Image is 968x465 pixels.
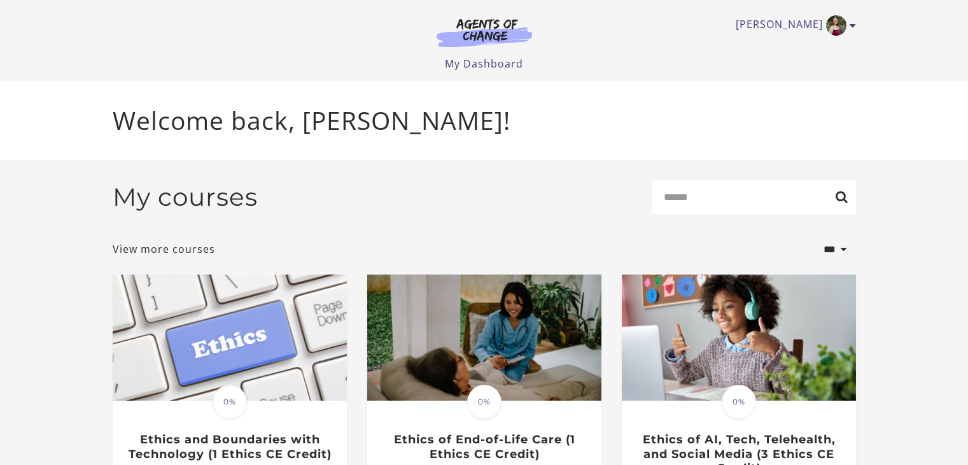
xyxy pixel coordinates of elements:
a: My Dashboard [445,57,523,71]
h2: My courses [113,182,258,212]
span: 0% [467,385,502,419]
a: Toggle menu [736,15,850,36]
a: View more courses [113,241,215,257]
span: 0% [722,385,756,419]
p: Welcome back, [PERSON_NAME]! [113,102,856,139]
img: Agents of Change Logo [423,18,545,47]
span: 0% [213,385,247,419]
h3: Ethics and Boundaries with Technology (1 Ethics CE Credit) [126,433,333,461]
h3: Ethics of End-of-Life Care (1 Ethics CE Credit) [381,433,587,461]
